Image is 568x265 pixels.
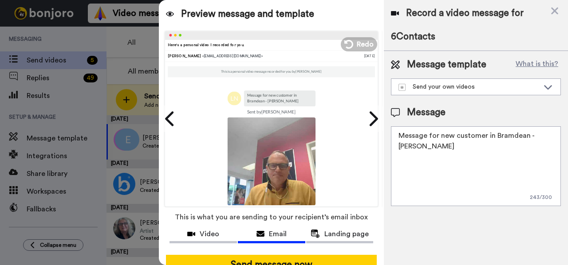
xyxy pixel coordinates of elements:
[513,58,561,71] button: What is this?
[364,53,375,58] div: [DATE]
[398,84,406,91] img: demo-template.svg
[269,229,287,239] span: Email
[175,207,368,227] span: This is what you are sending to your recipient’s email inbox
[407,58,486,71] span: Message template
[247,93,312,104] p: Message for new customer in Bramdean - [PERSON_NAME]
[228,91,241,105] img: ln.png
[324,229,369,239] span: Landing page
[228,106,316,117] td: Sent by [PERSON_NAME]
[168,53,364,58] div: [PERSON_NAME]
[398,82,539,91] div: Send your own videos
[200,229,219,239] span: Video
[391,126,561,206] textarea: Message for new customer in Bramdean - [PERSON_NAME]
[228,117,316,205] img: 9k=
[407,106,446,119] span: Message
[221,70,322,74] p: This is a personal video message recorded for you by [PERSON_NAME]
